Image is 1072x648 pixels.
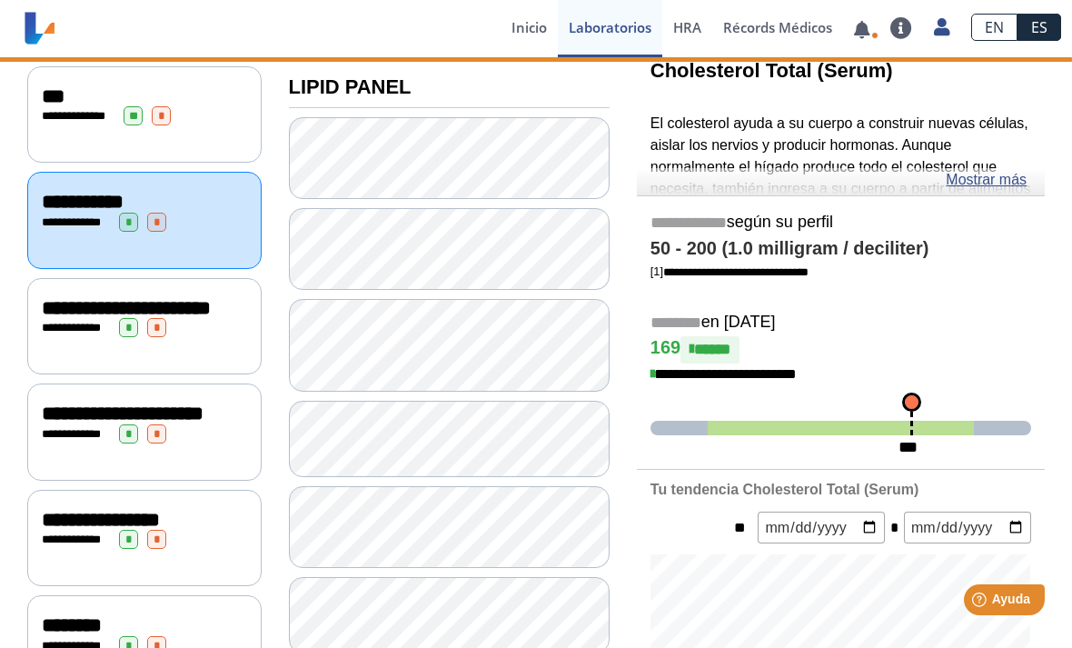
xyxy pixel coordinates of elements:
span: HRA [673,18,701,36]
b: Tu tendencia Cholesterol Total (Serum) [650,482,918,497]
b: LIPID PANEL [289,75,412,98]
a: ES [1017,14,1061,41]
h5: en [DATE] [650,313,1031,334]
a: [1] [650,264,809,278]
iframe: Help widget launcher [910,577,1052,628]
a: Mostrar más [946,169,1027,191]
a: EN [971,14,1017,41]
input: mm/dd/yyyy [904,512,1031,543]
input: mm/dd/yyyy [758,512,885,543]
b: Cholesterol Total (Serum) [650,59,893,82]
h4: 50 - 200 (1.0 milligram / deciliter) [650,238,1031,260]
p: El colesterol ayuda a su cuerpo a construir nuevas células, aislar los nervios y producir hormona... [650,113,1031,395]
h4: 169 [650,336,1031,364]
h5: según su perfil [650,213,1031,234]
